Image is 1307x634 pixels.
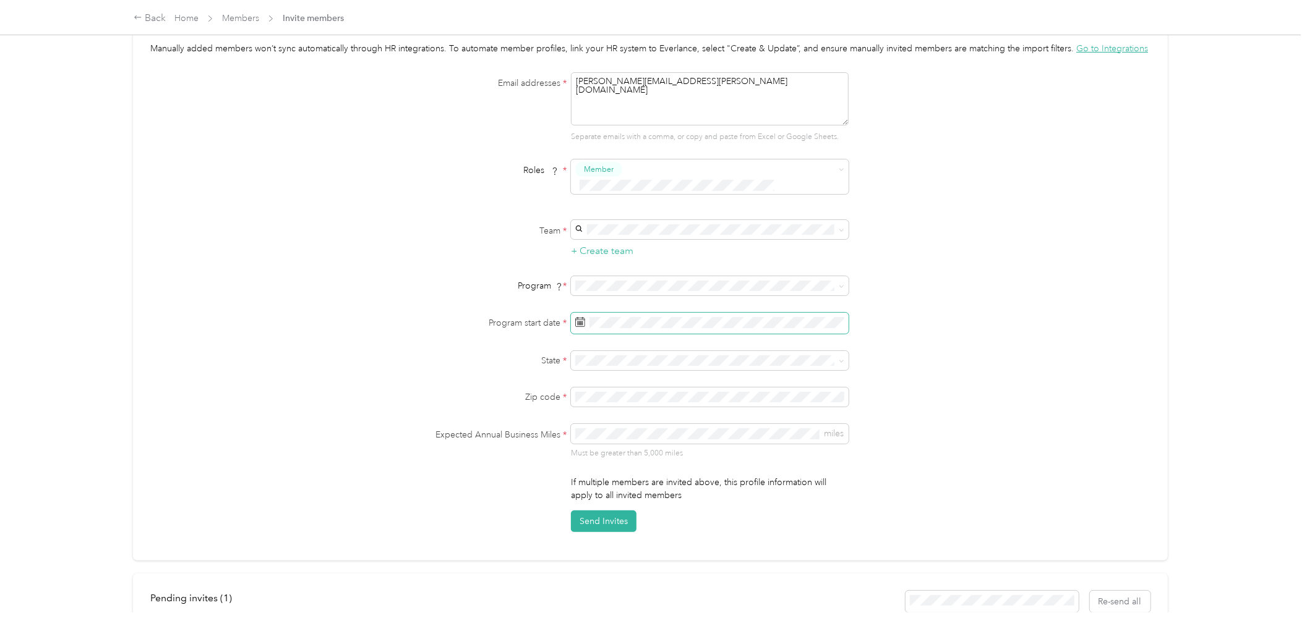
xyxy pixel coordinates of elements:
[906,591,1151,612] div: Resend all invitations
[1076,43,1148,54] span: Go to Integrations
[571,243,633,259] button: + Create team
[174,13,199,23] a: Home
[413,428,567,441] label: Expected Annual Business Miles
[571,448,849,459] p: Must be greater than 5,000 miles
[575,162,622,177] button: Member
[571,510,636,532] button: Send Invites
[571,476,849,502] p: If multiple members are invited above, this profile information will apply to all invited members
[1090,591,1151,612] button: Re-send all
[283,12,345,25] span: Invite members
[413,279,567,292] div: Program
[150,592,232,604] span: Pending invites
[1238,565,1307,634] iframe: Everlance-gr Chat Button Frame
[134,11,166,26] div: Back
[519,161,563,180] span: Roles
[150,591,1151,612] div: info-bar
[220,592,232,604] span: ( 1 )
[413,224,567,237] label: Team
[584,164,614,175] span: Member
[222,13,259,23] a: Members
[413,391,567,404] label: Zip code
[150,42,1151,55] div: Manually added members won’t sync automatically through HR integrations. To automate member profi...
[571,132,849,143] p: Separate emails with a comma, or copy and paste from Excel or Google Sheets.
[571,72,849,125] textarea: [PERSON_NAME][EMAIL_ADDRESS][PERSON_NAME][DOMAIN_NAME]
[150,591,241,612] div: left-menu
[413,77,567,90] label: Email addresses
[413,354,567,367] label: State
[413,316,567,329] label: Program start date
[824,428,844,439] span: miles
